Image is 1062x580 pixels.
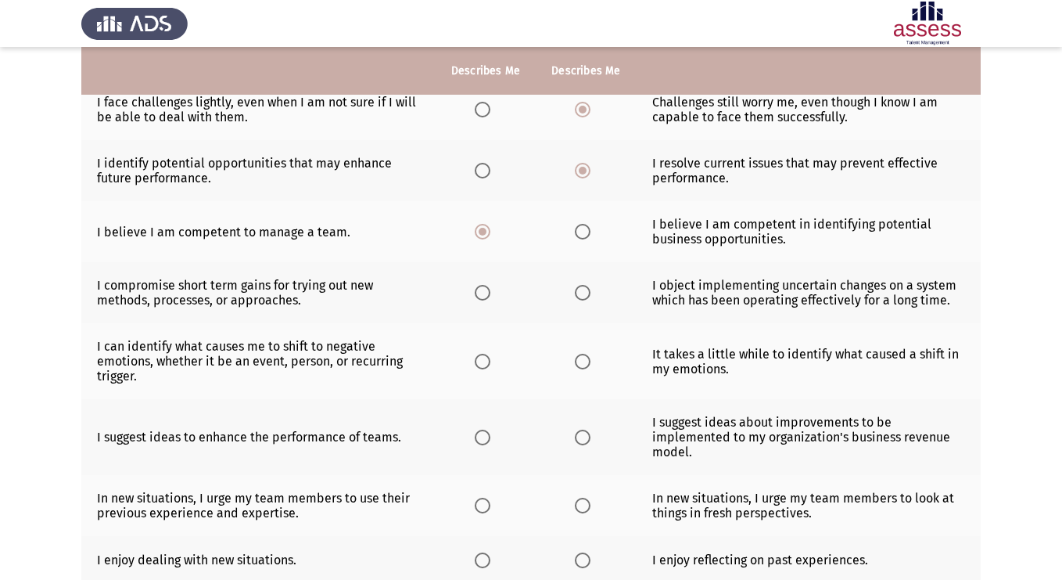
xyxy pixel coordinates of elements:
[81,2,188,45] img: Assess Talent Management logo
[81,79,436,140] td: I face challenges lightly, even when I am not sure if I will be able to deal with them.
[475,285,497,300] mat-radio-group: Select an option
[575,552,597,567] mat-radio-group: Select an option
[81,201,436,262] td: I believe I am competent to manage a team.
[436,47,536,95] th: Describes Me
[81,399,436,475] td: I suggest ideas to enhance the performance of teams.
[637,323,981,399] td: It takes a little while to identify what caused a shift in my emotions.
[575,224,597,239] mat-radio-group: Select an option
[475,498,497,513] mat-radio-group: Select an option
[575,163,597,178] mat-radio-group: Select an option
[475,429,497,444] mat-radio-group: Select an option
[637,262,981,323] td: I object implementing uncertain changes on a system which has been operating effectively for a lo...
[81,262,436,323] td: I compromise short term gains for trying out new methods, processes, or approaches.
[575,429,597,444] mat-radio-group: Select an option
[475,163,497,178] mat-radio-group: Select an option
[874,2,981,45] img: Assessment logo of Potentiality Assessment R2 (EN/AR)
[637,79,981,140] td: Challenges still worry me, even though I know I am capable to face them successfully.
[575,353,597,368] mat-radio-group: Select an option
[637,201,981,262] td: I believe I am competent in identifying potential business opportunities.
[637,399,981,475] td: I suggest ideas about improvements to be implemented to my organization's business revenue model.
[81,140,436,201] td: I identify potential opportunities that may enhance future performance.
[637,475,981,536] td: In new situations, I urge my team members to look at things in fresh perspectives.
[475,224,497,239] mat-radio-group: Select an option
[637,140,981,201] td: I resolve current issues that may prevent effective performance.
[81,323,436,399] td: I can identify what causes me to shift to negative emotions, whether it be an event, person, or r...
[575,285,597,300] mat-radio-group: Select an option
[475,353,497,368] mat-radio-group: Select an option
[81,475,436,536] td: In new situations, I urge my team members to use their previous experience and expertise.
[575,498,597,513] mat-radio-group: Select an option
[575,102,597,117] mat-radio-group: Select an option
[475,102,497,117] mat-radio-group: Select an option
[475,552,497,567] mat-radio-group: Select an option
[536,47,636,95] th: Describes Me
